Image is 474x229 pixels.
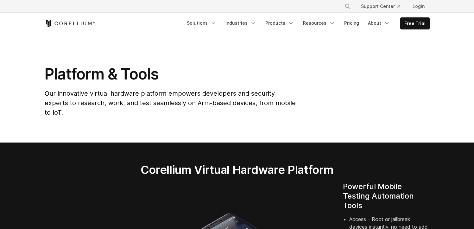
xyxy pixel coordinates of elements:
[183,17,220,29] a: Solutions
[337,1,430,12] div: Navigation Menu
[342,1,353,12] button: Search
[343,182,430,210] h4: Powerful Mobile Testing Automation Tools
[364,17,394,29] a: About
[356,1,405,12] a: Support Center
[45,20,95,27] a: Corellium Home
[183,17,430,29] div: Navigation Menu
[222,17,260,29] a: Industries
[45,65,297,84] h1: Platform & Tools
[262,17,298,29] a: Products
[45,90,296,116] span: Our innovative virtual hardware platform empowers developers and security experts to research, wo...
[340,17,363,29] a: Pricing
[299,17,339,29] a: Resources
[401,18,429,29] a: Free Trial
[408,1,430,12] a: Login
[111,163,363,177] h2: Corellium Virtual Hardware Platform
